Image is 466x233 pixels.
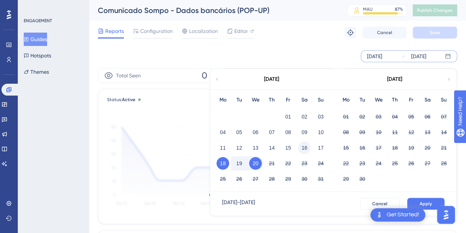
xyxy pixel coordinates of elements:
iframe: UserGuiding AI Assistant Launcher [435,204,457,226]
span: Editor [234,27,248,36]
button: 28 [437,157,450,170]
button: 07 [265,126,278,139]
button: 15 [340,142,352,154]
button: 17 [314,142,327,154]
span: 0 [202,70,207,81]
button: 10 [372,126,385,139]
span: Need Help? [17,2,46,11]
div: MAU [363,6,373,12]
button: 19 [405,142,417,154]
button: 02 [298,110,311,123]
button: 26 [233,173,245,185]
button: 25 [217,173,229,185]
button: 10 [314,126,327,139]
button: 05 [233,126,245,139]
button: 21 [437,142,450,154]
span: Cancel [377,30,392,36]
button: 01 [340,110,352,123]
button: 22 [282,157,294,170]
div: [DATE] - [DATE] [222,198,255,210]
button: 16 [356,142,368,154]
button: 08 [340,126,352,139]
button: 08 [282,126,294,139]
div: Fr [403,96,419,104]
button: 29 [282,173,294,185]
div: ENGAGEMENT [24,18,52,24]
button: 01 [282,110,294,123]
button: 20 [249,157,262,170]
span: Publish Changes [417,7,453,13]
div: Tu [354,96,370,104]
button: 28 [265,173,278,185]
button: Publish Changes [413,4,457,16]
button: 31 [314,173,327,185]
button: 22 [340,157,352,170]
div: [DATE] [367,52,382,61]
button: 30 [356,173,368,185]
button: 13 [249,142,262,154]
div: Tu [231,96,247,104]
button: Apply [407,198,444,210]
span: Localization [189,27,218,36]
button: 17 [372,142,385,154]
button: Hotspots [24,49,51,62]
button: 02 [356,110,368,123]
div: [DATE] [264,75,279,84]
button: 24 [314,157,327,170]
button: 12 [233,142,245,154]
div: [DATE] [387,75,402,84]
button: 04 [389,110,401,123]
span: Configuration [140,27,173,36]
div: Th [387,96,403,104]
span: Active [122,97,135,102]
button: 09 [356,126,368,139]
button: 04 [217,126,229,139]
span: Reports [105,27,124,36]
div: We [370,96,387,104]
div: Fr [280,96,296,104]
button: 07 [437,110,450,123]
span: Apply [420,201,432,207]
button: 18 [217,157,229,170]
button: 15 [282,142,294,154]
img: launcher-image-alternative-text [375,210,384,219]
button: 14 [265,142,278,154]
button: 11 [217,142,229,154]
button: 13 [421,126,434,139]
button: Themes [24,65,49,79]
span: Status: [107,97,135,103]
button: 03 [314,110,327,123]
div: Th [264,96,280,104]
button: Cancel [362,27,407,39]
button: 23 [356,157,368,170]
button: 29 [340,173,352,185]
button: Guides [24,33,47,46]
button: 16 [298,142,311,154]
button: 21 [265,157,278,170]
button: Cancel [360,198,400,210]
div: Get Started! [387,211,419,219]
div: We [247,96,264,104]
button: 25 [389,157,401,170]
button: 03 [372,110,385,123]
div: Sa [419,96,436,104]
div: Mo [215,96,231,104]
button: 09 [298,126,311,139]
div: Su [313,96,329,104]
button: 19 [233,157,245,170]
span: Total Seen [116,71,141,80]
button: 12 [405,126,417,139]
div: [DATE] [411,52,426,61]
button: 27 [249,173,262,185]
button: 23 [298,157,311,170]
button: 24 [372,157,385,170]
div: Mo [338,96,354,104]
button: Save [413,27,457,39]
div: Open Get Started! checklist [370,208,425,222]
div: 87 % [395,6,403,12]
button: 30 [298,173,311,185]
button: 14 [437,126,450,139]
button: 18 [389,142,401,154]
